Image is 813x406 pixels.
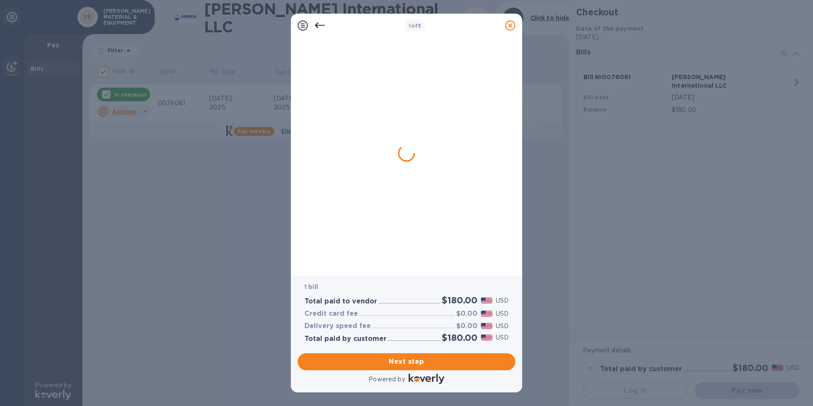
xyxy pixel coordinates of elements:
[481,323,492,329] img: USD
[304,322,371,330] h3: Delivery speed fee
[409,23,421,29] b: of 3
[304,283,318,290] b: 1 bill
[481,335,492,340] img: USD
[481,311,492,317] img: USD
[409,23,411,29] span: 1
[304,357,509,367] span: Next step
[496,333,509,342] p: USD
[481,297,492,303] img: USD
[442,295,478,306] h2: $180.00
[298,353,515,370] button: Next step
[369,375,405,384] p: Powered by
[496,296,509,305] p: USD
[304,297,377,306] h3: Total paid to vendor
[496,322,509,331] p: USD
[456,310,478,318] h3: $0.00
[456,322,478,330] h3: $0.00
[496,309,509,318] p: USD
[304,335,387,343] h3: Total paid by customer
[409,374,444,384] img: Logo
[304,310,358,318] h3: Credit card fee
[442,332,478,343] h2: $180.00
